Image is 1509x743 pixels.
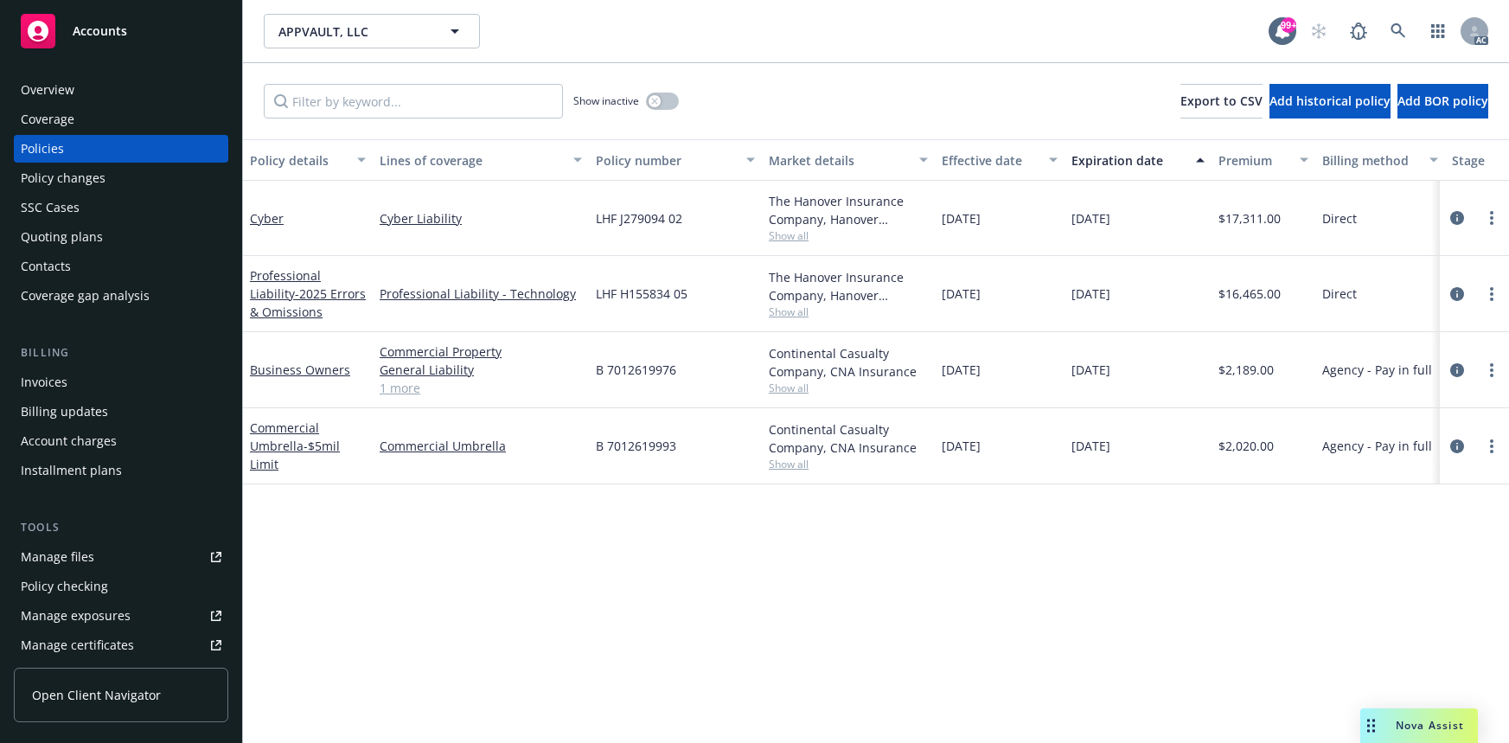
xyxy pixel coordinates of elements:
span: B 7012619976 [596,361,676,379]
a: Professional Liability - Technology [380,285,582,303]
span: [DATE] [942,285,981,303]
button: Nova Assist [1360,708,1478,743]
button: Market details [762,139,935,181]
span: Direct [1322,209,1357,227]
input: Filter by keyword... [264,84,563,118]
span: Export to CSV [1180,93,1263,109]
button: APPVAULT, LLC [264,14,480,48]
a: Cyber [250,210,284,227]
span: APPVAULT, LLC [278,22,428,41]
div: Policies [21,135,64,163]
a: Account charges [14,427,228,455]
div: Manage certificates [21,631,134,659]
a: Accounts [14,7,228,55]
div: Contacts [21,253,71,280]
div: Tools [14,519,228,536]
span: Accounts [73,24,127,38]
span: - 2025 Errors & Omissions [250,285,366,320]
a: circleInformation [1447,284,1467,304]
a: Installment plans [14,457,228,484]
span: [DATE] [1071,437,1110,455]
span: LHF J279094 02 [596,209,682,227]
span: $2,020.00 [1218,437,1274,455]
a: Start snowing [1301,14,1336,48]
div: Installment plans [21,457,122,484]
span: [DATE] [1071,285,1110,303]
a: more [1481,360,1502,381]
div: Policy checking [21,573,108,600]
a: Invoices [14,368,228,396]
a: Coverage gap analysis [14,282,228,310]
button: Add historical policy [1269,84,1391,118]
div: Market details [769,151,909,170]
span: Agency - Pay in full [1322,361,1432,379]
span: $2,189.00 [1218,361,1274,379]
div: Coverage gap analysis [21,282,150,310]
div: The Hanover Insurance Company, Hanover Insurance Group [769,192,928,228]
div: 99+ [1281,16,1296,31]
a: Contacts [14,253,228,280]
a: Quoting plans [14,223,228,251]
a: more [1481,284,1502,304]
div: The Hanover Insurance Company, Hanover Insurance Group [769,268,928,304]
div: Billing [14,344,228,362]
span: Show all [769,228,928,243]
a: Policy changes [14,164,228,192]
a: circleInformation [1447,436,1467,457]
a: Policies [14,135,228,163]
div: Policy number [596,151,736,170]
span: [DATE] [1071,361,1110,379]
a: Search [1381,14,1416,48]
div: Billing updates [21,398,108,426]
a: Commercial Umbrella [380,437,582,455]
a: circleInformation [1447,360,1467,381]
div: Policy changes [21,164,106,192]
div: SSC Cases [21,194,80,221]
div: Lines of coverage [380,151,563,170]
span: Add historical policy [1269,93,1391,109]
span: Show all [769,381,928,395]
a: Overview [14,76,228,104]
a: Coverage [14,106,228,133]
button: Policy number [589,139,762,181]
button: Lines of coverage [373,139,589,181]
div: Premium [1218,151,1289,170]
span: B 7012619993 [596,437,676,455]
span: Open Client Navigator [32,686,161,704]
a: Commercial Umbrella [250,420,340,472]
a: Billing updates [14,398,228,426]
span: [DATE] [942,209,981,227]
div: Manage exposures [21,602,131,630]
a: Manage exposures [14,602,228,630]
div: Manage files [21,543,94,571]
div: Drag to move [1360,708,1382,743]
span: Show all [769,304,928,319]
div: Policy details [250,151,347,170]
a: Business Owners [250,362,350,378]
a: SSC Cases [14,194,228,221]
a: Manage certificates [14,631,228,659]
span: Show all [769,457,928,471]
a: Manage files [14,543,228,571]
a: more [1481,436,1502,457]
button: Add BOR policy [1397,84,1488,118]
span: [DATE] [942,437,981,455]
a: Policy checking [14,573,228,600]
span: Nova Assist [1396,718,1464,733]
a: Cyber Liability [380,209,582,227]
span: Agency - Pay in full [1322,437,1432,455]
div: Continental Casualty Company, CNA Insurance [769,344,928,381]
div: Effective date [942,151,1039,170]
a: Commercial Property [380,343,582,361]
a: Switch app [1421,14,1455,48]
div: Billing method [1322,151,1419,170]
button: Export to CSV [1180,84,1263,118]
a: Professional Liability [250,267,366,320]
span: Add BOR policy [1397,93,1488,109]
a: more [1481,208,1502,228]
a: 1 more [380,379,582,397]
a: circleInformation [1447,208,1467,228]
button: Effective date [935,139,1065,181]
span: Direct [1322,285,1357,303]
